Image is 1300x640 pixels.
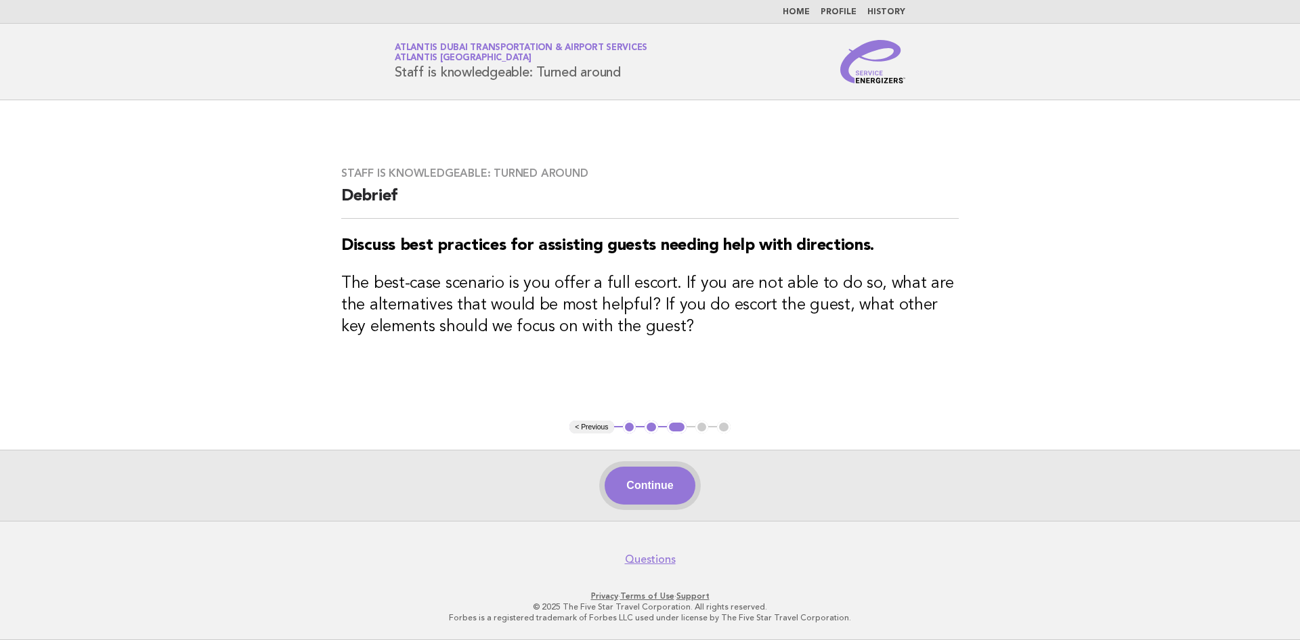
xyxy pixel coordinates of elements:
[341,273,959,338] h3: The best-case scenario is you offer a full escort. If you are not able to do so, what are the alt...
[236,612,1064,623] p: Forbes is a registered trademark of Forbes LLC used under license by The Five Star Travel Corpora...
[625,553,676,566] a: Questions
[395,54,532,63] span: Atlantis [GEOGRAPHIC_DATA]
[591,591,618,601] a: Privacy
[341,167,959,180] h3: Staff is knowledgeable: Turned around
[605,467,695,505] button: Continue
[341,186,959,219] h2: Debrief
[667,421,687,434] button: 3
[623,421,636,434] button: 1
[341,238,874,254] strong: Discuss best practices for assisting guests needing help with directions.
[620,591,674,601] a: Terms of Use
[395,43,647,62] a: Atlantis Dubai Transportation & Airport ServicesAtlantis [GEOGRAPHIC_DATA]
[569,421,613,434] button: < Previous
[821,8,857,16] a: Profile
[645,421,658,434] button: 2
[236,591,1064,601] p: · ·
[783,8,810,16] a: Home
[840,40,905,83] img: Service Energizers
[236,601,1064,612] p: © 2025 The Five Star Travel Corporation. All rights reserved.
[395,44,647,79] h1: Staff is knowledgeable: Turned around
[867,8,905,16] a: History
[676,591,710,601] a: Support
